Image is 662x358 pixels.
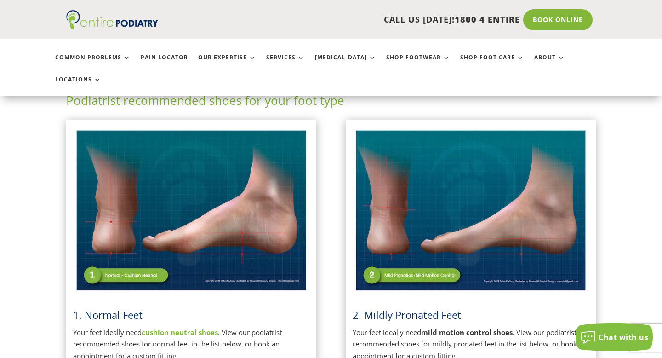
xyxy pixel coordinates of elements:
[198,54,256,74] a: Our Expertise
[73,127,309,294] img: Normal Feet - View Podiatrist Recommended Cushion Neutral Shoes
[266,54,305,74] a: Services
[55,54,131,74] a: Common Problems
[421,328,513,337] strong: mild motion control shoes
[315,54,376,74] a: [MEDICAL_DATA]
[455,14,520,25] span: 1800 4 ENTIRE
[141,54,188,74] a: Pain Locator
[142,328,218,337] a: cushion neutral shoes
[460,54,524,74] a: Shop Foot Care
[523,9,593,30] a: Book Online
[66,10,158,29] img: logo (1)
[188,14,520,26] p: CALL US [DATE]!
[353,127,589,294] img: Mildly Pronated Feet - View Podiatrist Recommended Mild Motion Control Shoes
[599,332,648,342] span: Chat with us
[386,54,450,74] a: Shop Footwear
[353,308,461,322] span: 2. Mildly Pronated Feet
[66,22,158,31] a: Entire Podiatry
[576,323,653,351] button: Chat with us
[73,308,143,322] a: 1. Normal Feet
[55,76,101,96] a: Locations
[66,92,596,113] h2: Podiatrist recommended shoes for your foot type
[534,54,565,74] a: About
